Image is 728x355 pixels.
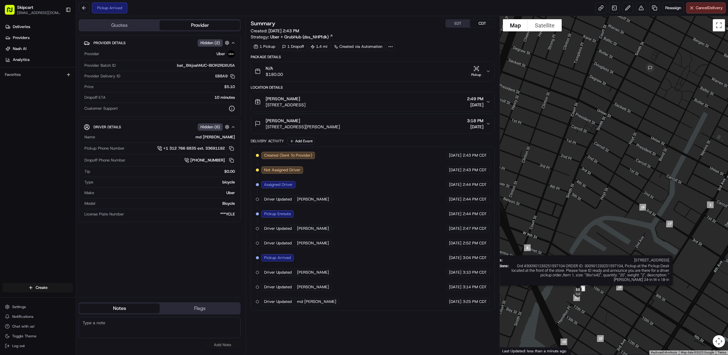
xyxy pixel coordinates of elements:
div: 15 [558,336,570,348]
img: 1736555255976-a54dd68f-1ca7-489b-9aae-adbdc363a1c4 [6,58,17,69]
span: 3:10 PM CDT [463,270,487,275]
div: 16 [637,201,648,213]
span: Driver Updated [264,226,292,231]
div: Strategy: [251,34,333,40]
span: Tip [84,169,90,174]
span: Pylon [61,103,74,108]
button: [PERSON_NAME][STREET_ADDRESS]2:49 PM[DATE] [251,92,494,112]
div: 1 Pickup [251,42,278,51]
a: Open this area in Google Maps (opens a new window) [501,347,521,355]
span: Pickup Arrived [264,255,291,261]
span: Hidden ( 6 ) [200,124,220,130]
span: 3:18 PM [467,118,483,124]
span: [PERSON_NAME] [297,226,329,231]
span: Driver Updated [264,284,292,290]
a: Providers [2,33,76,43]
button: Provider [160,20,240,30]
img: Google [501,347,521,355]
span: [DATE] [467,124,483,130]
span: Ord #300901233251597104 ORDER ID: 300901233251597104, Pickup at the Pickup Desk located at the fr... [511,264,669,282]
span: Customer Support [84,106,118,111]
span: Created: [251,28,299,34]
div: Location Details [251,85,495,90]
span: [PERSON_NAME] [297,197,329,202]
a: Powered byPylon [43,103,74,108]
button: Chat with us! [2,322,73,331]
button: CDT [470,20,494,27]
span: 2:47 PM CDT [463,226,487,231]
span: [DATE] [449,182,461,187]
span: [STREET_ADDRESS] [266,102,306,108]
span: Make [84,190,94,196]
button: N/A$180.00Pickup [251,62,494,81]
span: Driver Updated [264,299,292,304]
span: 2:44 PM CDT [463,197,487,202]
span: [DATE] [449,197,461,202]
button: [PHONE_NUMBER] [184,157,235,164]
span: [PERSON_NAME] [297,270,329,275]
a: Deliveries [2,22,76,32]
button: Notifications [2,312,73,321]
div: 3 [521,242,533,254]
button: Add Event [288,137,315,145]
span: Model [84,201,95,206]
button: [EMAIL_ADDRESS][DOMAIN_NAME] [17,10,61,15]
span: [DATE] [449,299,461,304]
span: Hidden ( 2 ) [200,40,220,46]
span: Settings [12,304,26,309]
a: Uber + GrubHub (dss_NHPfdk) [270,34,333,40]
span: Driver Updated [264,197,292,202]
span: Providers [13,35,30,41]
div: $0.00 [93,169,235,174]
span: Provider Details [94,41,125,45]
span: Driver Updated [264,270,292,275]
span: Create [36,285,48,290]
span: [PERSON_NAME] [266,96,300,102]
button: EB8A9 [215,73,235,79]
span: 2:44 PM CDT [463,182,487,187]
button: [PERSON_NAME][STREET_ADDRESS][PERSON_NAME]3:18 PM[DATE] [251,114,494,133]
div: 📗 [6,89,11,94]
span: Uber + GrubHub (dss_NHPfdk) [270,34,329,40]
button: Toggle Theme [2,332,73,340]
div: 1 Dropoff [279,42,307,51]
div: 17 [664,218,675,230]
button: Pickup [469,66,483,77]
span: [DATE] [449,270,461,275]
button: Notes [79,304,160,313]
button: EDT [446,20,470,27]
span: Created (Sent To Provider) [264,153,312,158]
span: Map data ©2025 Google [681,351,714,354]
span: Cancel Delivery [696,5,723,11]
span: [DATE] [449,240,461,246]
span: [PERSON_NAME] [266,118,300,124]
span: Provider [84,51,99,57]
span: Analytics [13,57,30,62]
span: $180.00 [266,71,283,77]
div: Last Updated: less than a minute ago [500,347,569,355]
span: 2:44 PM CDT [463,211,487,217]
span: [DATE] [449,284,461,290]
span: Driver Details [94,125,121,130]
span: $5.10 [224,84,235,90]
span: Provider Delivery ID [84,73,120,79]
button: Log out [2,342,73,350]
div: We're available if you need us! [21,64,77,69]
div: Pickup [469,72,483,77]
img: uber-new-logo.jpeg [228,50,235,58]
a: Created via Automation [331,42,385,51]
span: Provider Batch ID [84,63,116,68]
span: [DATE] [467,102,483,108]
button: Hidden (6) [198,123,231,131]
span: [PERSON_NAME] [297,240,329,246]
a: Terms (opens in new tab) [718,351,726,354]
span: Dropoff ETA [84,95,106,100]
span: Toggle Theme [12,334,37,339]
button: Driver DetailsHidden (6) [84,122,235,132]
span: Notifications [12,314,34,319]
button: Quotes [79,20,160,30]
div: 1.4 mi [308,42,330,51]
input: Clear [16,39,101,46]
